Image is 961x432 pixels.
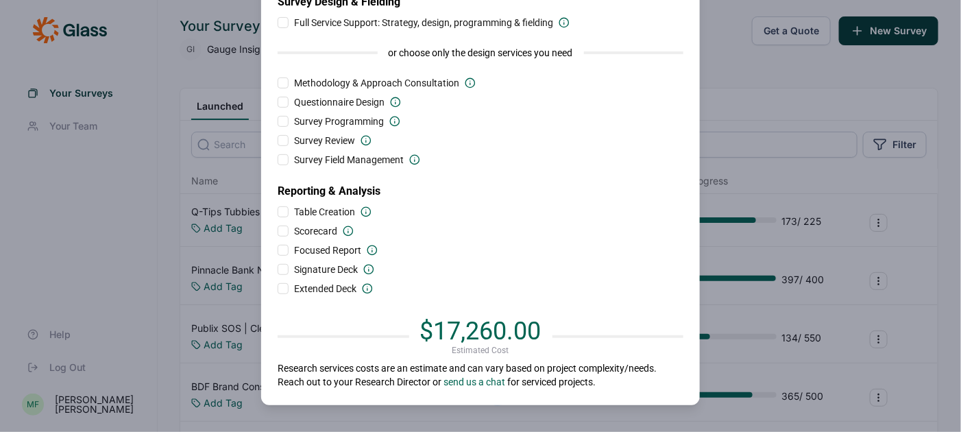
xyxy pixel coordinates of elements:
[294,263,358,276] span: Signature Deck
[294,153,404,167] span: Survey Field Management
[443,376,505,387] a: send us a chat
[294,205,355,219] span: Table Creation
[294,115,384,128] span: Survey Programming
[278,361,683,389] p: Research services costs are an estimate and can vary based on project complexity/needs. Reach out...
[294,16,553,29] span: Full Service Support: Strategy, design, programming & fielding
[294,95,385,109] span: Questionnaire Design
[294,282,356,296] span: Extended Deck
[294,224,337,238] span: Scorecard
[294,76,459,90] span: Methodology & Approach Consultation
[294,134,355,147] span: Survey Review
[452,345,509,356] span: Estimated Cost
[278,172,683,200] h2: Reporting & Analysis
[294,243,361,257] span: Focused Report
[389,46,573,60] span: or choose only the design services you need
[420,317,542,346] span: $17,260.00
